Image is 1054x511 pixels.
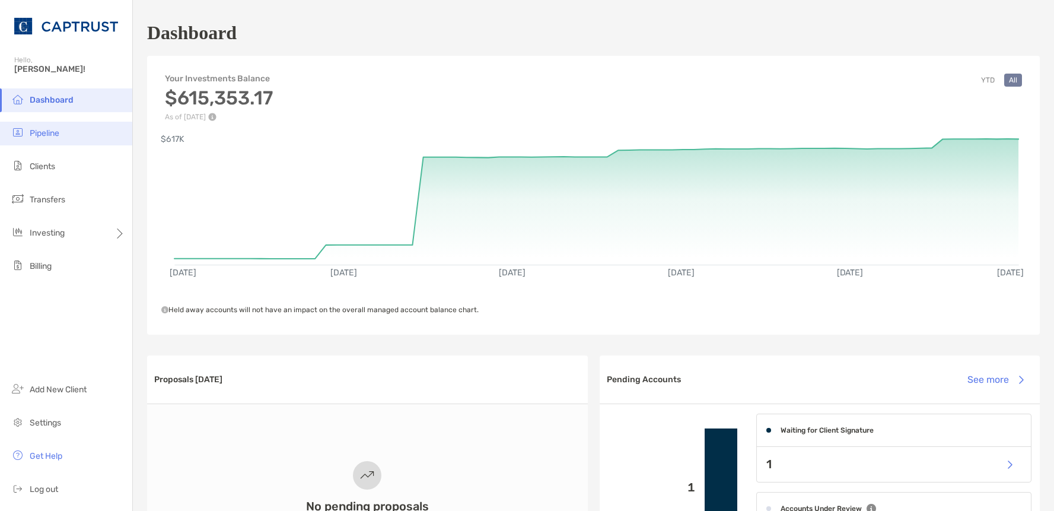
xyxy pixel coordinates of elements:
[30,195,65,205] span: Transfers
[147,22,237,44] h1: Dashboard
[11,158,25,173] img: clients icon
[976,74,999,87] button: YTD
[30,261,52,271] span: Billing
[30,418,61,428] span: Settings
[668,268,695,278] text: [DATE]
[781,426,874,434] h4: Waiting for Client Signature
[1004,74,1022,87] button: All
[30,385,87,395] span: Add New Client
[11,382,25,396] img: add_new_client icon
[998,268,1024,278] text: [DATE]
[170,268,196,278] text: [DATE]
[11,192,25,206] img: transfers icon
[30,161,55,172] span: Clients
[609,480,696,495] p: 1
[958,367,1033,393] button: See more
[30,95,74,105] span: Dashboard
[165,87,273,109] h3: $615,353.17
[11,448,25,462] img: get-help icon
[607,374,681,385] h3: Pending Accounts
[165,113,273,121] p: As of [DATE]
[11,415,25,429] img: settings icon
[165,74,273,84] h4: Your Investments Balance
[499,268,526,278] text: [DATE]
[14,64,125,74] span: [PERSON_NAME]!
[11,92,25,106] img: dashboard icon
[30,451,62,461] span: Get Help
[14,5,118,47] img: CAPTRUST Logo
[11,225,25,239] img: investing icon
[11,481,25,496] img: logout icon
[30,228,65,238] span: Investing
[30,484,58,494] span: Log out
[330,268,357,278] text: [DATE]
[766,457,772,472] p: 1
[11,258,25,272] img: billing icon
[161,134,184,144] text: $617K
[208,113,216,121] img: Performance Info
[161,306,479,314] span: Held away accounts will not have an impact on the overall managed account balance chart.
[837,268,864,278] text: [DATE]
[11,125,25,139] img: pipeline icon
[154,374,222,385] h3: Proposals [DATE]
[30,128,59,138] span: Pipeline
